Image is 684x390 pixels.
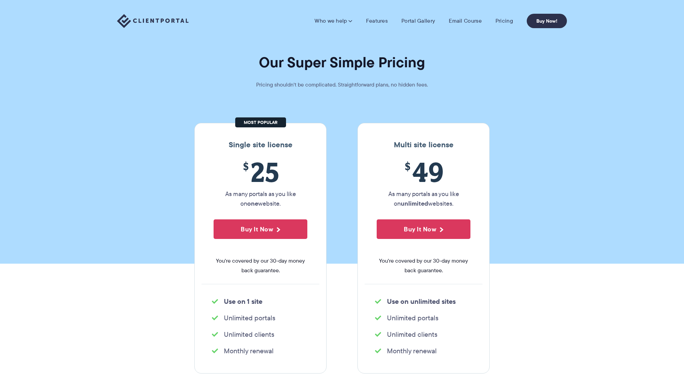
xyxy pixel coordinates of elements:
[315,18,352,24] a: Who we help
[224,296,262,307] strong: Use on 1 site
[214,156,307,187] span: 25
[214,256,307,275] span: You're covered by our 30-day money back guarantee.
[449,18,482,24] a: Email Course
[365,140,482,149] h3: Multi site license
[387,296,456,307] strong: Use on unlimited sites
[401,199,428,208] strong: unlimited
[202,140,319,149] h3: Single site license
[212,346,309,356] li: Monthly renewal
[212,330,309,339] li: Unlimited clients
[527,14,567,28] a: Buy Now!
[375,313,472,323] li: Unlimited portals
[212,313,309,323] li: Unlimited portals
[377,219,470,239] button: Buy It Now
[366,18,388,24] a: Features
[377,156,470,187] span: 49
[375,346,472,356] li: Monthly renewal
[377,256,470,275] span: You're covered by our 30-day money back guarantee.
[214,219,307,239] button: Buy It Now
[495,18,513,24] a: Pricing
[401,18,435,24] a: Portal Gallery
[375,330,472,339] li: Unlimited clients
[239,80,445,90] p: Pricing shouldn't be complicated. Straightforward plans, no hidden fees.
[377,189,470,208] p: As many portals as you like on websites.
[247,199,258,208] strong: one
[214,189,307,208] p: As many portals as you like on website.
